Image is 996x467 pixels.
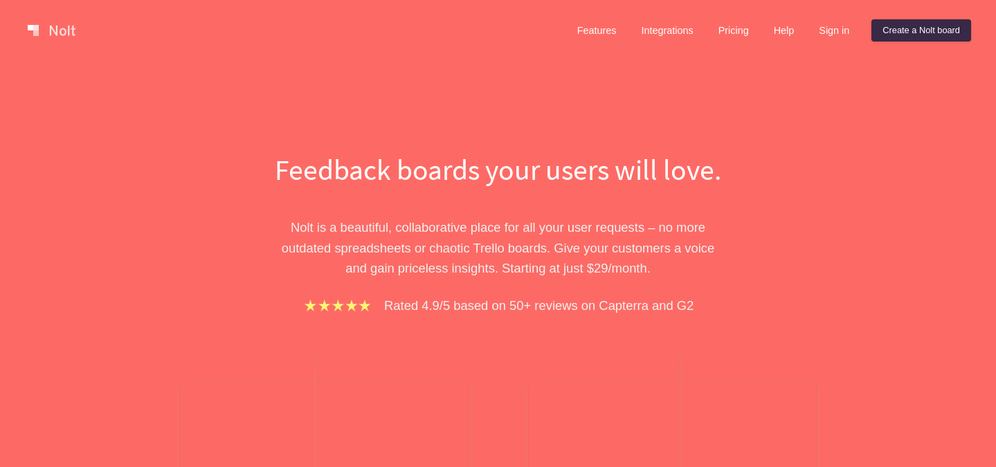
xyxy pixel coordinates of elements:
[302,297,373,313] img: stars.b067e34983.png
[260,149,737,190] h1: Feedback boards your users will love.
[763,19,806,42] a: Help
[566,19,628,42] a: Features
[630,19,704,42] a: Integrations
[384,295,694,315] p: Rated 4.9/5 based on 50+ reviews on Capterra and G2
[260,217,737,278] p: Nolt is a beautiful, collaborative place for all your user requests – no more outdated spreadshee...
[808,19,860,42] a: Sign in
[707,19,760,42] a: Pricing
[871,19,971,42] a: Create a Nolt board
